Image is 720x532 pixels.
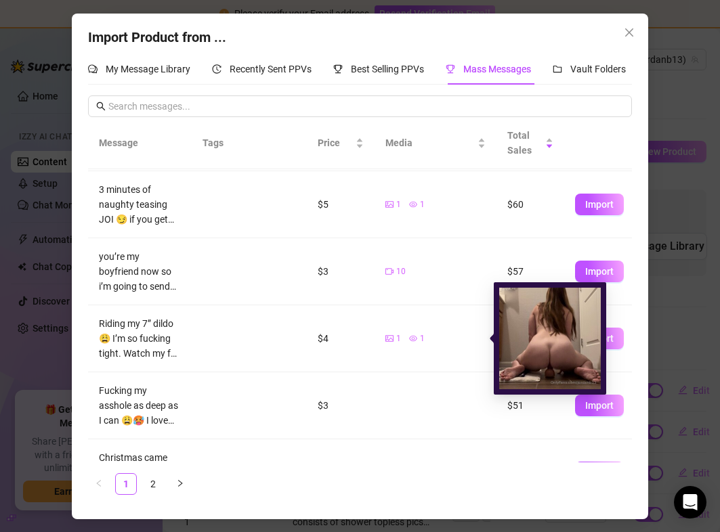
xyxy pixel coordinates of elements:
button: Import [575,395,624,416]
td: $49 [496,439,564,506]
span: Total Sales [507,128,543,158]
span: Best Selling PPVs [351,64,424,74]
span: 1 [420,198,425,211]
button: right [169,473,191,495]
td: $57 [496,238,564,305]
span: Import [585,400,614,411]
div: Fucking my asshole as deep as I can 😩🥵 I love being your good girl 😋🙈 [99,383,180,428]
input: Search messages... [108,99,623,114]
span: eye [409,200,417,208]
span: 1 [396,198,401,211]
td: $5 [307,171,375,238]
a: 1 [116,474,136,494]
span: close [624,27,635,38]
button: left [88,473,110,495]
span: Import [585,266,614,277]
td: $4 [307,305,375,372]
span: eye [409,334,417,342]
span: trophy [446,64,455,74]
span: comment [88,64,98,74]
span: video-camera [385,267,394,275]
button: Import [575,261,624,282]
li: Previous Page [88,473,110,495]
th: Media [375,117,496,169]
th: Message [88,117,191,169]
span: Recently Sent PPVs [230,64,312,74]
span: Close [618,27,640,38]
div: you’re my boyfriend now so i’m going to send you this but don’t tell anyone else who follows me 🙈... [99,249,180,294]
span: left [95,479,103,487]
span: Media [385,135,475,150]
span: search [96,102,106,111]
span: folder [553,64,562,74]
span: Import [585,199,614,210]
td: $51 [496,372,564,439]
div: Riding my 7” dildo 😩 I’m so fucking tight. Watch my fat ass bounce baby🤤 [99,316,180,361]
span: history [212,64,221,74]
th: Price [307,117,375,169]
span: picture [385,334,394,342]
span: My Message Library [106,64,190,74]
span: 10 [396,265,406,278]
td: $7 [307,439,375,506]
div: Christmas came early babe❤️!! Watch me unwrap my fav present 😉 I’ll give you a hint-I can fuck it... [99,450,180,495]
span: trophy [333,64,343,74]
div: Open Intercom Messenger [674,486,706,518]
td: $3 [307,372,375,439]
li: Next Page [169,473,191,495]
span: Import Product from ... [88,29,226,45]
li: 2 [142,473,164,495]
a: 2 [143,474,163,494]
span: 1 [396,332,401,345]
img: media [499,288,601,389]
td: $3 [307,238,375,305]
span: Price [318,135,353,150]
li: 1 [115,473,137,495]
button: Import [575,194,624,215]
span: Vault Folders [570,64,626,74]
td: $60 [496,171,564,238]
span: 1 [420,332,425,345]
th: Tags [192,117,273,169]
th: Total Sales [496,117,564,169]
span: Mass Messages [463,64,531,74]
button: Import [575,462,624,483]
div: 3 minutes of naughty teasing JOI 😏 if you get this I’ll send you another video 😈 [99,182,180,227]
button: Close [618,22,640,43]
span: picture [385,200,394,208]
span: right [176,479,184,487]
